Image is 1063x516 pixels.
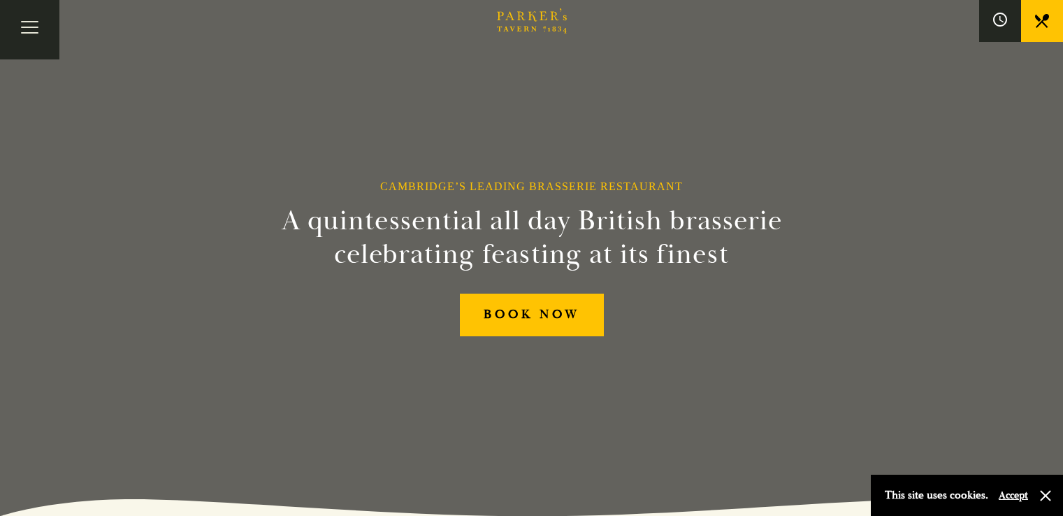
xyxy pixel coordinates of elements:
a: BOOK NOW [460,294,604,336]
button: Close and accept [1039,489,1053,503]
h1: Cambridge’s Leading Brasserie Restaurant [380,180,683,193]
p: This site uses cookies. [885,485,988,506]
button: Accept [999,489,1028,502]
h2: A quintessential all day British brasserie celebrating feasting at its finest [213,204,851,271]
